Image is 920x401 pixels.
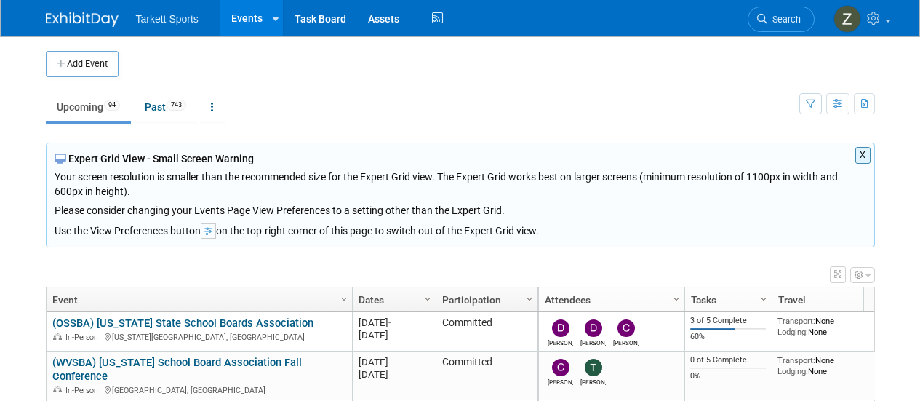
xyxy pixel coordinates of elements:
[52,384,345,396] div: [GEOGRAPHIC_DATA], [GEOGRAPHIC_DATA]
[777,355,815,365] span: Transport:
[585,359,602,376] img: Trent Gabbert
[55,151,866,166] div: Expert Grid View - Small Screen Warning
[359,368,429,381] div: [DATE]
[777,316,882,337] div: None None
[136,13,199,25] span: Tarkett Sports
[336,287,352,309] a: Column Settings
[548,376,573,386] div: Connor Schlegel
[65,333,103,342] span: In-Person
[52,356,302,383] a: (WVSBA) [US_STATE] School Board Association Fall Conference
[580,376,606,386] div: Trent Gabbert
[690,371,766,381] div: 0%
[777,316,815,326] span: Transport:
[545,287,675,312] a: Attendees
[548,337,573,346] div: David Ross
[338,293,350,305] span: Column Settings
[552,319,569,337] img: David Ross
[420,287,436,309] a: Column Settings
[521,287,537,309] a: Column Settings
[359,317,429,329] div: [DATE]
[524,293,535,305] span: Column Settings
[359,287,426,312] a: Dates
[65,386,103,395] span: In-Person
[580,337,606,346] div: Dennis Regan
[46,12,119,27] img: ExhibitDay
[671,293,682,305] span: Column Settings
[46,51,119,77] button: Add Event
[778,287,879,312] a: Travel
[134,93,197,121] a: Past743
[690,355,766,365] div: 0 of 5 Complete
[52,287,343,312] a: Event
[758,293,769,305] span: Column Settings
[855,147,871,164] button: X
[436,352,537,400] td: Committed
[46,93,131,121] a: Upcoming94
[777,366,808,376] span: Lodging:
[359,329,429,341] div: [DATE]
[833,5,861,33] img: Zak Sigler
[613,337,639,346] div: Chris Patton
[359,356,429,368] div: [DATE]
[422,293,433,305] span: Column Settings
[442,287,528,312] a: Participation
[668,287,684,309] a: Column Settings
[388,317,391,328] span: -
[748,7,815,32] a: Search
[767,14,801,25] span: Search
[52,317,313,330] a: (OSSBA) [US_STATE] State School Boards Association
[55,218,866,239] div: Use the View Preferences button on the top-right corner of this page to switch out of the Expert ...
[53,386,62,393] img: In-Person Event
[552,359,569,376] img: Connor Schlegel
[388,357,391,368] span: -
[104,100,120,111] span: 94
[777,327,808,337] span: Lodging:
[52,330,345,343] div: [US_STATE][GEOGRAPHIC_DATA], [GEOGRAPHIC_DATA]
[55,166,866,218] div: Your screen resolution is smaller than the recommended size for the Expert Grid view. The Expert ...
[690,332,766,342] div: 60%
[55,199,866,218] div: Please consider changing your Events Page View Preferences to a setting other than the Expert Grid.
[436,312,537,352] td: Committed
[617,319,635,337] img: Chris Patton
[53,333,62,340] img: In-Person Event
[777,355,882,376] div: None None
[585,319,602,337] img: Dennis Regan
[756,287,772,309] a: Column Settings
[167,100,186,111] span: 743
[690,316,766,326] div: 3 of 5 Complete
[691,287,762,312] a: Tasks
